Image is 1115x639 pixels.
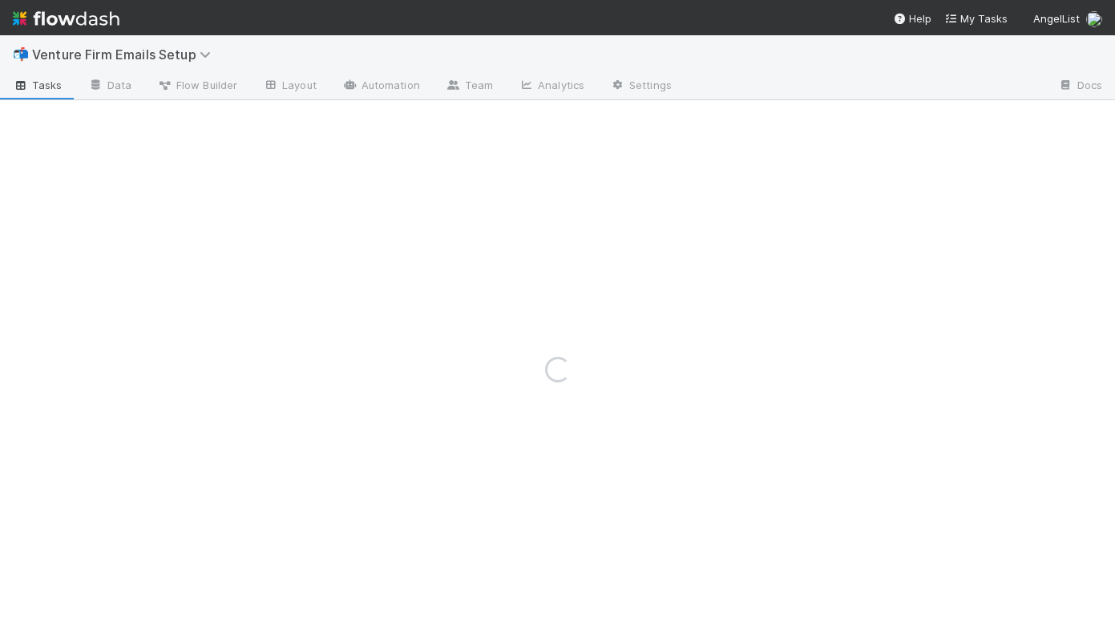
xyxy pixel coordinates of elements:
a: Data [75,74,144,99]
a: Automation [329,74,433,99]
div: Help [893,10,931,26]
a: Settings [597,74,685,99]
img: avatar_c1f4403d-e86a-4c25-b787-2f6ef1c910cd.png [1086,11,1102,27]
span: My Tasks [944,12,1008,25]
a: Layout [250,74,329,99]
span: Flow Builder [157,77,237,93]
span: Tasks [13,77,63,93]
span: 📬 [13,47,29,61]
a: My Tasks [944,10,1008,26]
span: AngelList [1033,12,1080,25]
a: Team [433,74,506,99]
img: logo-inverted-e16ddd16eac7371096b0.svg [13,5,119,32]
a: Flow Builder [144,74,250,99]
a: Analytics [506,74,597,99]
span: Venture Firm Emails Setup [32,47,219,63]
a: Docs [1045,74,1115,99]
